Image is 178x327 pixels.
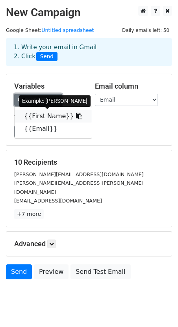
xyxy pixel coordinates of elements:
a: Send Test Email [70,264,130,279]
iframe: Chat Widget [139,289,178,327]
span: Daily emails left: 50 [119,26,172,35]
h5: Advanced [14,240,164,248]
div: Example: [PERSON_NAME] [19,95,91,107]
a: Copy/paste... [14,94,62,106]
small: [PERSON_NAME][EMAIL_ADDRESS][PERSON_NAME][DOMAIN_NAME] [14,180,143,195]
h5: Email column [95,82,164,91]
a: Untitled spreadsheet [41,27,94,33]
a: {{First Name}} [15,110,92,123]
a: {{Email}} [15,123,92,135]
a: Daily emails left: 50 [119,27,172,33]
h5: 10 Recipients [14,158,164,167]
a: Preview [34,264,69,279]
small: Google Sheet: [6,27,94,33]
span: Send [36,52,57,61]
div: 1. Write your email in Gmail 2. Click [8,43,170,61]
h5: Variables [14,82,83,91]
h2: New Campaign [6,6,172,19]
small: [PERSON_NAME][EMAIL_ADDRESS][DOMAIN_NAME] [14,171,144,177]
a: Send [6,264,32,279]
a: +7 more [14,209,44,219]
small: [EMAIL_ADDRESS][DOMAIN_NAME] [14,198,102,204]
